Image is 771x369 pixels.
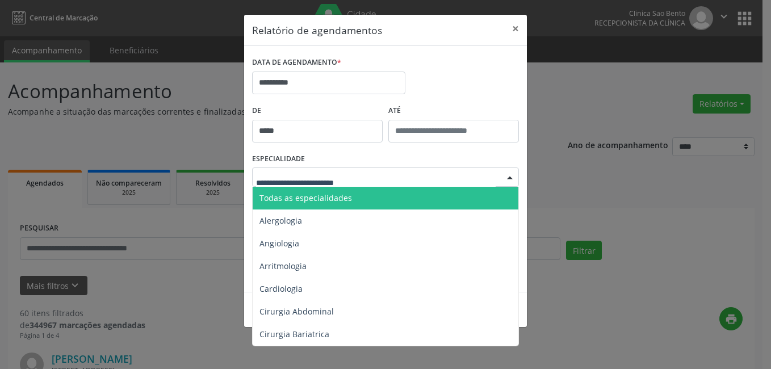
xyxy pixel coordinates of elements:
[259,283,303,294] span: Cardiologia
[388,102,519,120] label: ATÉ
[259,261,307,271] span: Arritmologia
[259,192,352,203] span: Todas as especialidades
[252,23,382,37] h5: Relatório de agendamentos
[504,15,527,43] button: Close
[259,215,302,226] span: Alergologia
[252,150,305,168] label: ESPECIALIDADE
[252,102,383,120] label: De
[259,306,334,317] span: Cirurgia Abdominal
[259,238,299,249] span: Angiologia
[252,54,341,72] label: DATA DE AGENDAMENTO
[259,329,329,339] span: Cirurgia Bariatrica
